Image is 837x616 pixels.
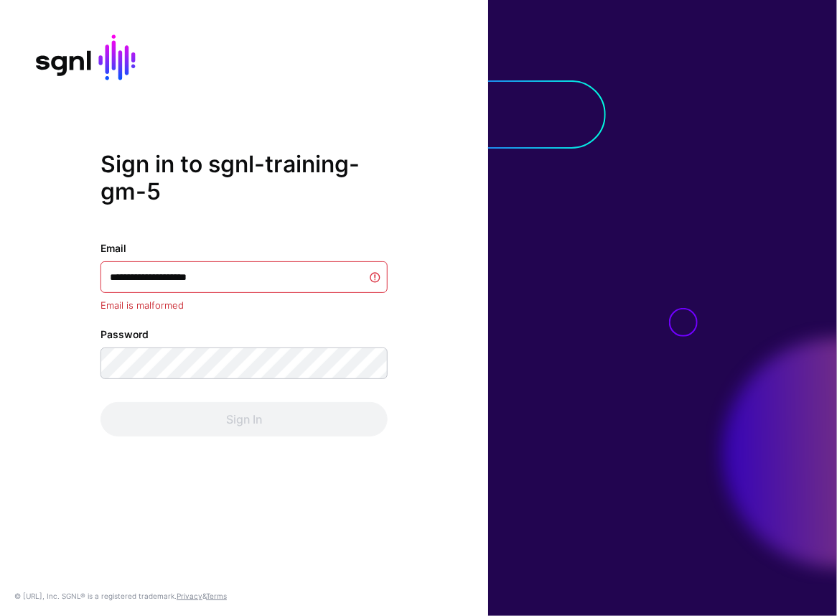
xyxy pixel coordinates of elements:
[14,590,227,602] div: © [URL], Inc. SGNL® is a registered trademark. &
[177,592,202,600] a: Privacy
[100,299,388,313] div: Email is malformed
[206,592,227,600] a: Terms
[100,151,388,206] h2: Sign in to sgnl-training-gm-5
[100,327,149,342] label: Password
[100,241,126,256] label: Email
